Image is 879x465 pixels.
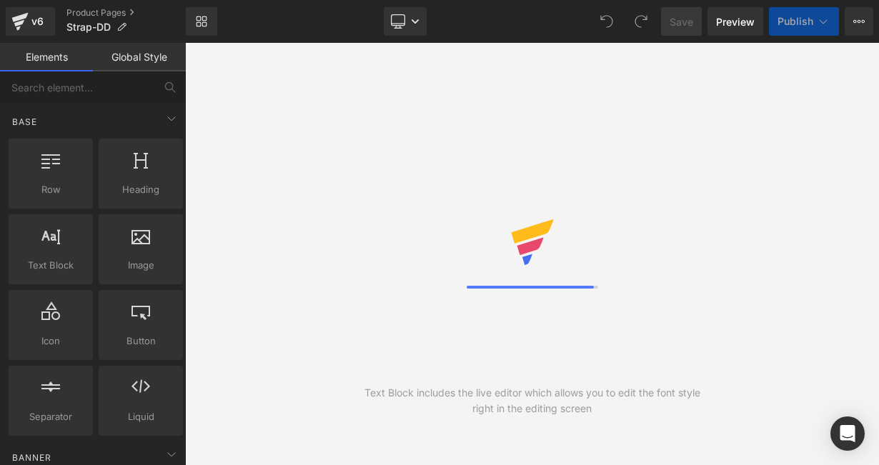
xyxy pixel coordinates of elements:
[103,409,179,424] span: Liquid
[769,7,839,36] button: Publish
[716,14,755,29] span: Preview
[830,416,865,451] div: Open Intercom Messenger
[13,409,89,424] span: Separator
[66,21,111,33] span: Strap-DD
[29,12,46,31] div: v6
[6,7,55,36] a: v6
[13,182,89,197] span: Row
[627,7,655,36] button: Redo
[103,182,179,197] span: Heading
[707,7,763,36] a: Preview
[778,16,813,27] span: Publish
[103,258,179,273] span: Image
[186,7,217,36] a: New Library
[66,7,186,19] a: Product Pages
[93,43,186,71] a: Global Style
[11,451,53,464] span: Banner
[11,115,39,129] span: Base
[592,7,621,36] button: Undo
[13,258,89,273] span: Text Block
[845,7,873,36] button: More
[13,334,89,349] span: Icon
[670,14,693,29] span: Save
[359,385,706,416] div: Text Block includes the live editor which allows you to edit the font style right in the editing ...
[103,334,179,349] span: Button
